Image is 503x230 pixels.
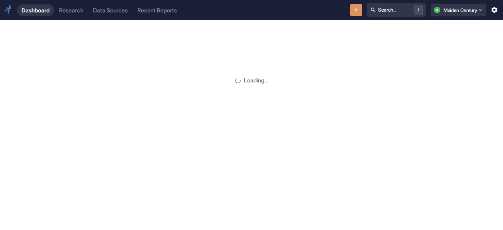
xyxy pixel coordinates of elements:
[244,76,268,84] p: Loading...
[17,4,54,16] a: Dashboard
[350,4,362,16] button: New Resource
[54,4,88,16] a: Research
[434,7,440,13] div: Q
[431,4,486,16] button: QMaiden Century
[367,3,426,17] button: Search.../
[88,4,133,16] a: Data Sources
[59,7,83,14] div: Research
[133,4,182,16] a: Recent Reports
[22,7,50,14] div: Dashboard
[137,7,177,14] div: Recent Reports
[93,7,128,14] div: Data Sources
